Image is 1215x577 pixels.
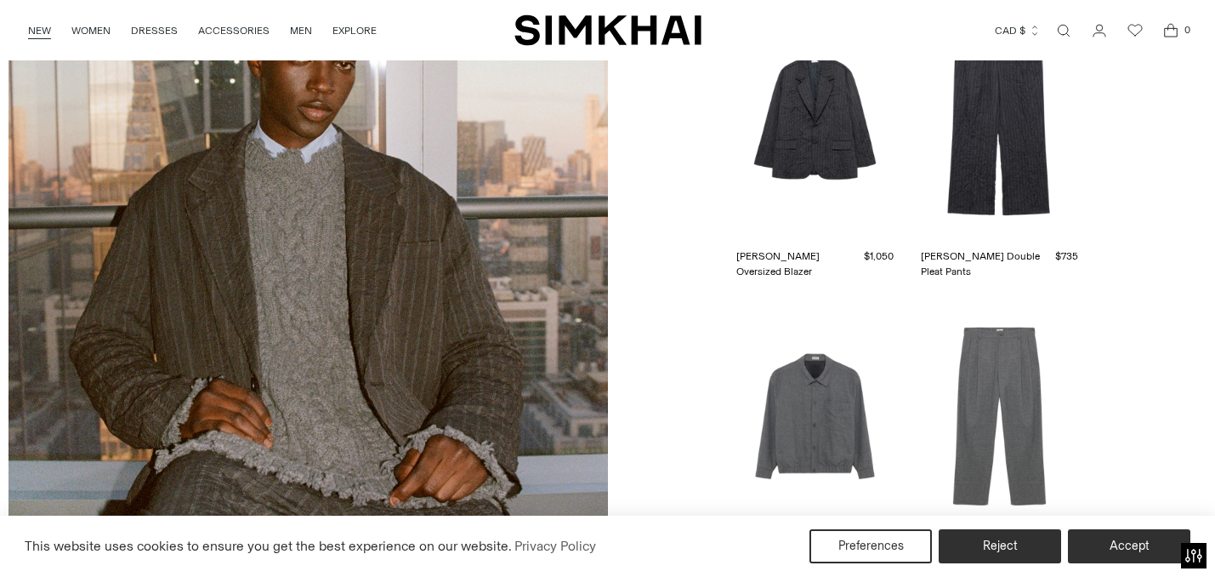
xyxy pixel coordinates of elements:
[131,12,178,49] a: DRESSES
[71,12,111,49] a: WOMEN
[332,12,377,49] a: EXPLORE
[1082,14,1116,48] a: Go to the account page
[809,529,932,563] button: Preferences
[198,12,270,49] a: ACCESSORIES
[1047,14,1081,48] a: Open search modal
[1154,14,1188,48] a: Open cart modal
[921,249,1055,279] a: [PERSON_NAME] Double Pleat Pants
[736,249,864,279] a: [PERSON_NAME] Oversized Blazer
[28,12,51,49] a: NEW
[1068,529,1190,563] button: Accept
[514,14,701,47] a: SIMKHAI
[939,529,1061,563] button: Reject
[512,534,599,559] a: Privacy Policy (opens in a new tab)
[995,12,1041,49] button: CAD $
[290,12,312,49] a: MEN
[25,538,512,554] span: This website uses cookies to ensure you get the best experience on our website.
[1118,14,1152,48] a: Wishlist
[1179,22,1195,37] span: 0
